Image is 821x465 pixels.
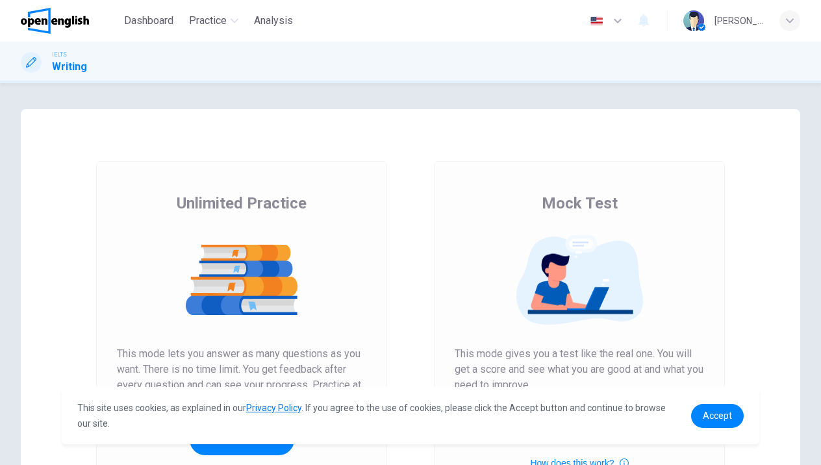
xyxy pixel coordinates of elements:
a: Privacy Policy [246,403,301,413]
div: cookieconsent [62,387,759,444]
span: Accept [703,410,732,421]
a: dismiss cookie message [691,404,744,428]
h1: Writing [52,59,87,75]
span: Practice [189,13,227,29]
span: Dashboard [124,13,173,29]
span: IELTS [52,50,67,59]
button: Practice [184,9,244,32]
span: Analysis [254,13,293,29]
span: This mode lets you answer as many questions as you want. There is no time limit. You get feedback... [117,346,366,408]
div: [PERSON_NAME] [714,13,764,29]
button: Dashboard [119,9,179,32]
img: Profile picture [683,10,704,31]
img: en [588,16,605,26]
a: OpenEnglish logo [21,8,119,34]
img: OpenEnglish logo [21,8,89,34]
span: Unlimited Practice [177,193,307,214]
span: Mock Test [542,193,618,214]
span: This mode gives you a test like the real one. You will get a score and see what you are good at a... [455,346,704,393]
button: Analysis [249,9,298,32]
span: This site uses cookies, as explained in our . If you agree to the use of cookies, please click th... [77,403,666,429]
